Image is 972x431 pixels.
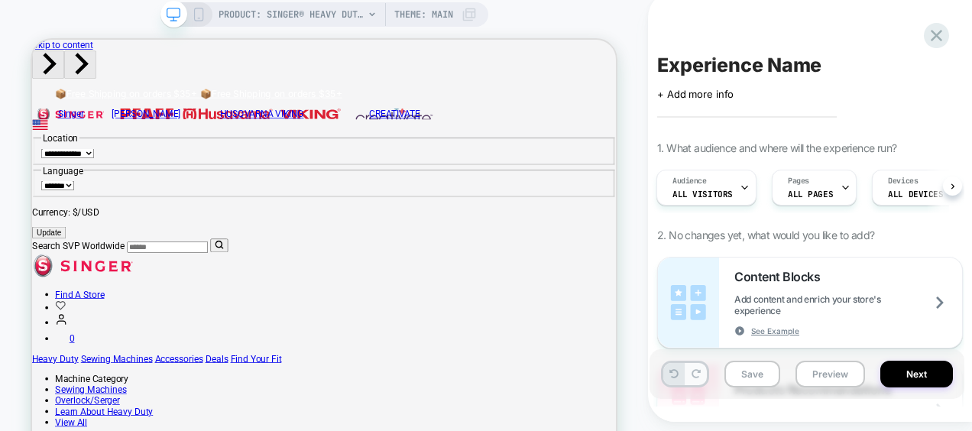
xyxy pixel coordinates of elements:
[238,265,261,284] button: Search
[8,5,53,51] button: Open gorgias live chat
[126,269,235,284] input: When autocomplete results are available use up and down arrows to review and enter to select
[219,2,364,27] span: PRODUCT: SINGER® Heavy Duty 4452 Sewing Machine
[734,269,828,284] span: Content Blocks
[50,391,57,406] span: 0
[31,64,413,79] a: 1 of 1
[657,88,734,100] span: + Add more info
[415,92,552,106] a: Link to CREATIVATE homepage
[31,332,96,347] a: Find A Store
[106,92,198,106] a: Link to PFAFF homepage
[394,2,453,27] span: Theme: MAIN
[657,53,821,76] span: Experience Name
[672,176,707,186] span: Audience
[724,361,780,387] button: Save
[12,124,63,138] legend: Location
[31,350,45,365] a: Wishlist
[31,370,47,384] a: account
[657,141,896,154] span: 1. What audience and where will the experience run?
[888,189,943,199] span: ALL DEVICES
[43,15,86,52] button: Next slide
[795,361,865,387] button: Preview
[888,176,918,186] span: Devices
[788,189,833,199] span: ALL PAGES
[672,189,733,199] span: All Visitors
[751,326,799,336] span: See Example
[31,391,57,406] a: Cart
[201,92,412,106] a: Link to Husqvarna Viking homepage
[31,64,220,79] span: 📦Free Shipping on orders $35+
[788,176,809,186] span: Pages
[734,293,962,316] span: Add content and enrich your store's experience
[224,64,413,79] span: 📦Free Shipping on orders $35+
[12,167,70,182] legend: Language
[880,361,953,387] button: Next
[657,228,874,241] span: 2. No changes yet, what would you like to add?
